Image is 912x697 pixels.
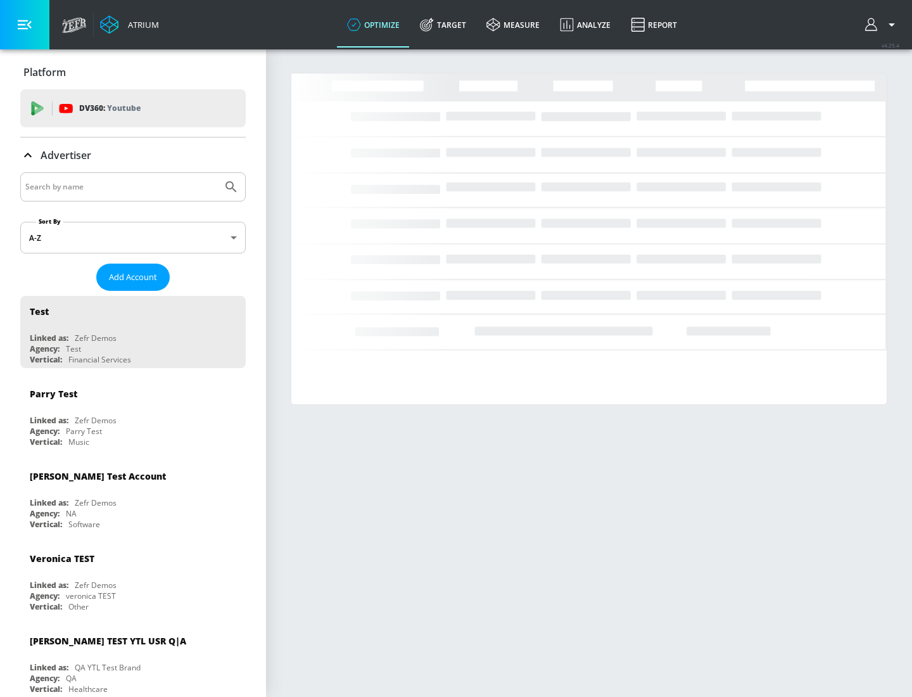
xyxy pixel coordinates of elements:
div: QA [66,673,77,684]
p: Youtube [107,101,141,115]
span: Add Account [109,270,157,285]
a: Atrium [100,15,159,34]
div: Software [68,519,100,530]
div: Music [68,437,89,447]
div: Vertical: [30,354,62,365]
div: Advertiser [20,137,246,173]
a: Report [621,2,687,48]
div: Linked as: [30,415,68,426]
div: Parry Test [30,388,77,400]
div: Vertical: [30,684,62,694]
a: Analyze [550,2,621,48]
a: Target [410,2,476,48]
div: Financial Services [68,354,131,365]
div: Linked as: [30,333,68,343]
div: DV360: Youtube [20,89,246,127]
div: Veronica TESTLinked as:Zefr DemosAgency:veronica TESTVertical:Other [20,543,246,615]
div: Linked as: [30,497,68,508]
div: [PERSON_NAME] Test AccountLinked as:Zefr DemosAgency:NAVertical:Software [20,461,246,533]
div: Test [30,305,49,317]
div: Zefr Demos [75,580,117,591]
div: Zefr Demos [75,415,117,426]
p: Platform [23,65,66,79]
div: Veronica TEST [30,553,94,565]
div: Linked as: [30,662,68,673]
div: Agency: [30,591,60,601]
div: Atrium [123,19,159,30]
div: Parry TestLinked as:Zefr DemosAgency:Parry TestVertical:Music [20,378,246,451]
div: Other [68,601,89,612]
div: Agency: [30,673,60,684]
span: v 4.25.4 [882,42,899,49]
div: A-Z [20,222,246,253]
div: TestLinked as:Zefr DemosAgency:TestVertical:Financial Services [20,296,246,368]
div: Agency: [30,426,60,437]
div: [PERSON_NAME] Test Account [30,470,166,482]
div: veronica TEST [66,591,116,601]
div: Zefr Demos [75,497,117,508]
div: Vertical: [30,437,62,447]
div: Parry Test [66,426,102,437]
div: [PERSON_NAME] TEST YTL USR Q|A [30,635,186,647]
div: Vertical: [30,601,62,612]
div: Agency: [30,343,60,354]
div: Vertical: [30,519,62,530]
label: Sort By [36,217,63,226]
a: measure [476,2,550,48]
div: NA [66,508,77,519]
div: Platform [20,54,246,90]
div: Linked as: [30,580,68,591]
div: Test [66,343,81,354]
div: Healthcare [68,684,108,694]
div: Agency: [30,508,60,519]
button: Add Account [96,264,170,291]
input: Search by name [25,179,217,195]
p: Advertiser [41,148,91,162]
div: QA YTL Test Brand [75,662,141,673]
p: DV360: [79,101,141,115]
div: Zefr Demos [75,333,117,343]
a: optimize [337,2,410,48]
